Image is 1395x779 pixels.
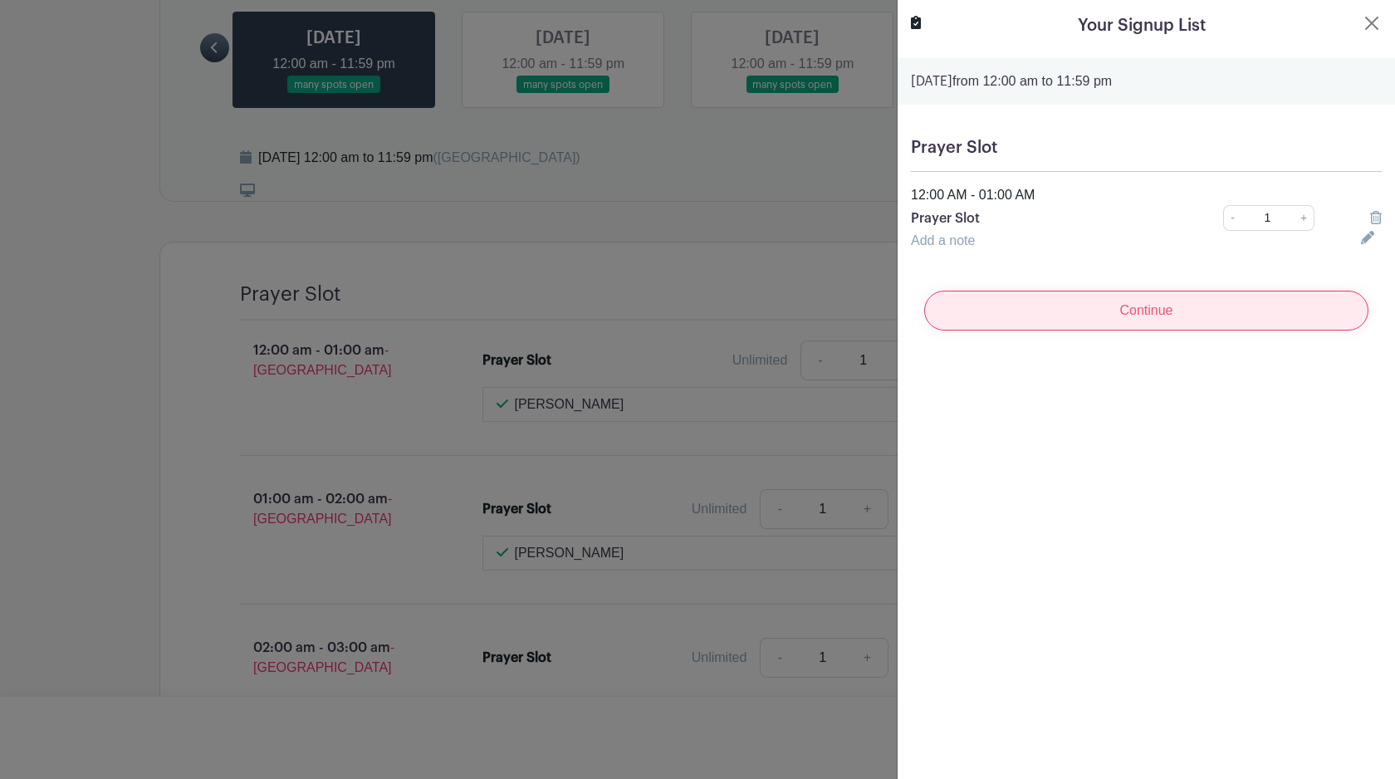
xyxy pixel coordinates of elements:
[924,291,1368,331] input: Continue
[911,138,1382,158] h5: Prayer Slot
[1362,13,1382,33] button: Close
[911,233,975,247] a: Add a note
[901,185,1392,205] div: 12:00 AM - 01:00 AM
[911,71,1382,91] p: from 12:00 am to 11:59 pm
[911,75,952,88] strong: [DATE]
[1294,205,1314,231] a: +
[911,208,1177,228] p: Prayer Slot
[1078,13,1206,38] h5: Your Signup List
[1223,205,1241,231] a: -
